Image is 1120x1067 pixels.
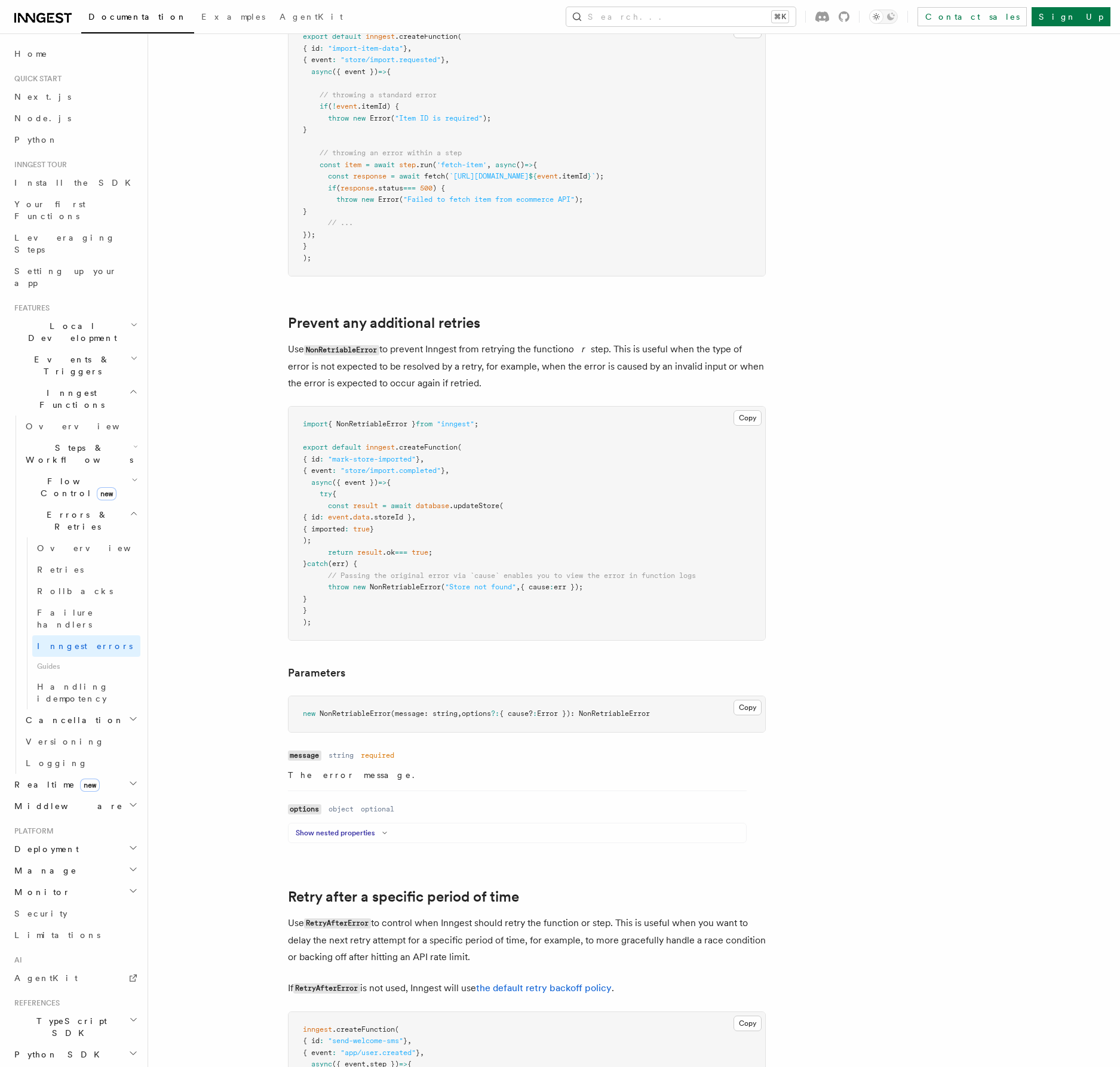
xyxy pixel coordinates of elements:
[32,580,140,602] a: Rollbacks
[303,56,332,64] span: { event
[10,998,60,1008] span: References
[370,583,441,591] span: NonRetriableError
[303,559,307,568] span: }
[320,490,332,498] span: try
[288,915,766,965] p: Use to control when Inngest should retry the function or step. This is useful when you want to de...
[194,4,272,32] a: Examples
[395,443,458,451] span: .createFunction
[524,161,533,169] span: =>
[332,490,336,498] span: {
[328,502,349,510] span: const
[441,56,445,64] span: }
[386,67,391,76] span: {
[10,865,77,877] span: Manage
[441,466,445,475] span: }
[395,32,458,41] span: .createFunction
[303,242,307,250] span: }
[437,420,474,428] span: "inngest"
[303,618,311,626] span: );
[288,804,321,814] code: options
[320,513,324,521] span: :
[520,583,550,591] span: { cause
[21,442,133,466] span: Steps & Workflows
[328,571,696,580] span: // Passing the original error via `cause` enables you to view the error in function logs
[303,709,315,718] span: new
[332,1048,336,1057] span: :
[328,513,349,521] span: event
[382,502,386,510] span: =
[311,67,332,76] span: async
[303,230,315,239] span: });
[399,172,420,180] span: await
[332,443,361,451] span: default
[303,44,320,53] span: { id
[374,184,403,192] span: .status
[14,113,71,123] span: Node.js
[869,10,898,24] button: Toggle dark mode
[734,410,762,426] button: Copy
[10,924,140,946] a: Limitations
[10,860,140,881] button: Manage
[395,114,483,122] span: "Item ID is required"
[14,92,71,102] span: Next.js
[10,353,130,377] span: Events & Triggers
[483,114,491,122] span: );
[328,219,353,227] span: // ...
[80,779,100,792] span: new
[296,828,392,838] button: Show nested properties
[10,1015,129,1039] span: TypeScript SDK
[437,161,487,169] span: 'fetch-item'
[10,955,22,965] span: AI
[320,455,324,463] span: :
[21,471,140,504] button: Flow Controlnew
[303,254,311,262] span: );
[332,32,361,41] span: default
[476,982,612,994] a: the default retry backoff policy
[10,303,50,313] span: Features
[21,714,124,726] span: Cancellation
[10,779,100,791] span: Realtime
[516,161,524,169] span: ()
[32,602,140,635] a: Failure handlers
[533,709,537,718] span: :
[320,709,391,718] span: NonRetriableError
[14,973,78,983] span: AgentKit
[516,583,520,591] span: ,
[10,886,70,898] span: Monitor
[320,149,462,157] span: // throwing an error within a step
[395,548,407,556] span: ===
[303,595,307,603] span: }
[391,709,458,718] span: (message: string
[10,387,129,411] span: Inngest Functions
[370,114,391,122] span: Error
[566,7,796,26] button: Search...⌘K
[21,416,140,437] a: Overview
[10,795,140,817] button: Middleware
[320,44,324,53] span: :
[32,657,140,676] span: Guides
[332,1025,395,1034] span: .createFunction
[445,583,516,591] span: "Store not found"
[491,709,499,718] span: ?:
[10,315,140,349] button: Local Development
[458,32,462,41] span: (
[399,161,416,169] span: step
[10,774,140,795] button: Realtimenew
[412,548,428,556] span: true
[21,509,130,533] span: Errors & Retries
[320,91,437,99] span: // throwing a standard error
[303,606,307,614] span: }
[340,1048,416,1057] span: "app/user.created"
[424,172,445,180] span: fetch
[391,172,395,180] span: =
[596,172,604,180] span: );
[201,12,265,21] span: Examples
[303,420,328,428] span: import
[395,1025,399,1034] span: (
[554,583,583,591] span: err });
[21,709,140,731] button: Cancellation
[288,315,480,331] a: Prevent any additional retries
[374,161,395,169] span: await
[311,478,332,487] span: async
[320,161,340,169] span: const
